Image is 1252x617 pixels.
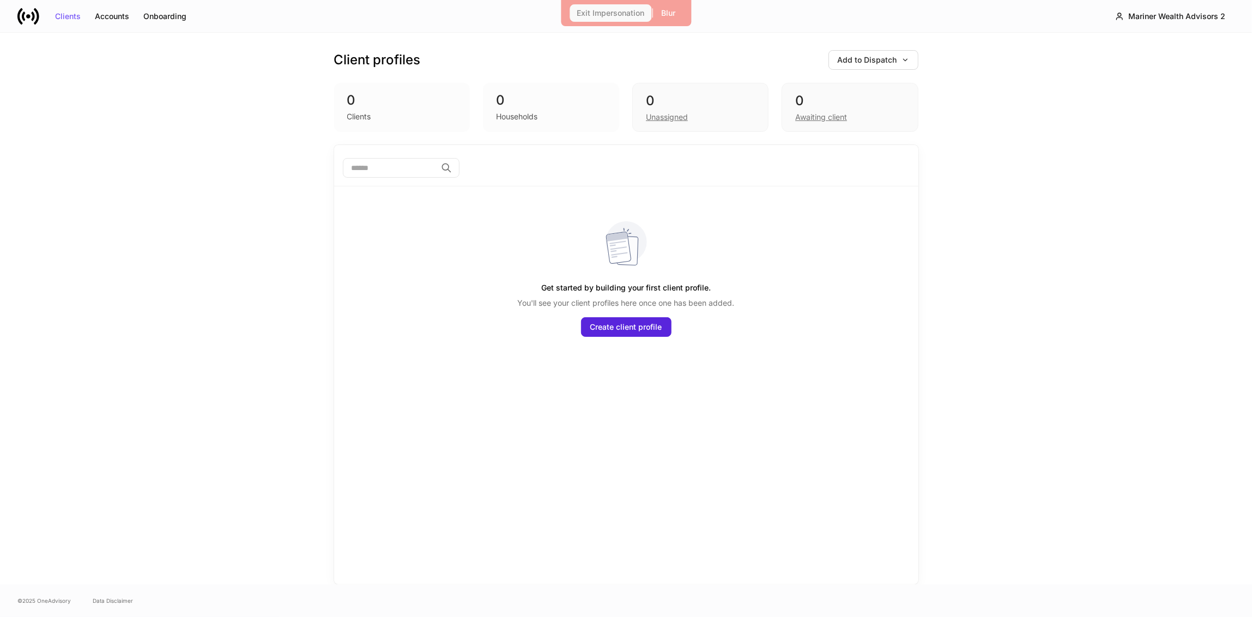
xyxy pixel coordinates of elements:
div: 0 [496,92,606,109]
button: Exit Impersonation [570,4,651,22]
div: 0 [646,92,755,110]
div: 0Awaiting client [782,83,918,132]
p: You'll see your client profiles here once one has been added. [518,298,735,308]
div: 0Unassigned [632,83,769,132]
div: Households [496,111,537,122]
div: Onboarding [143,13,186,20]
h5: Get started by building your first client profile. [541,278,711,298]
div: Exit Impersonation [577,9,644,17]
div: 0 [347,92,457,109]
button: Mariner Wealth Advisors 2 [1106,7,1235,26]
button: Add to Dispatch [828,50,918,70]
a: Data Disclaimer [93,596,133,605]
span: © 2025 OneAdvisory [17,596,71,605]
div: Blur [661,9,675,17]
div: Accounts [95,13,129,20]
div: Create client profile [590,323,662,331]
button: Onboarding [136,8,193,25]
div: Clients [55,13,81,20]
button: Clients [48,8,88,25]
button: Create client profile [581,317,672,337]
div: Mariner Wealth Advisors 2 [1128,13,1225,20]
button: Accounts [88,8,136,25]
h3: Client profiles [334,51,421,69]
div: Add to Dispatch [838,56,909,64]
div: Clients [347,111,371,122]
div: 0 [795,92,904,110]
button: Blur [654,4,682,22]
div: Unassigned [646,112,688,123]
div: Awaiting client [795,112,847,123]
